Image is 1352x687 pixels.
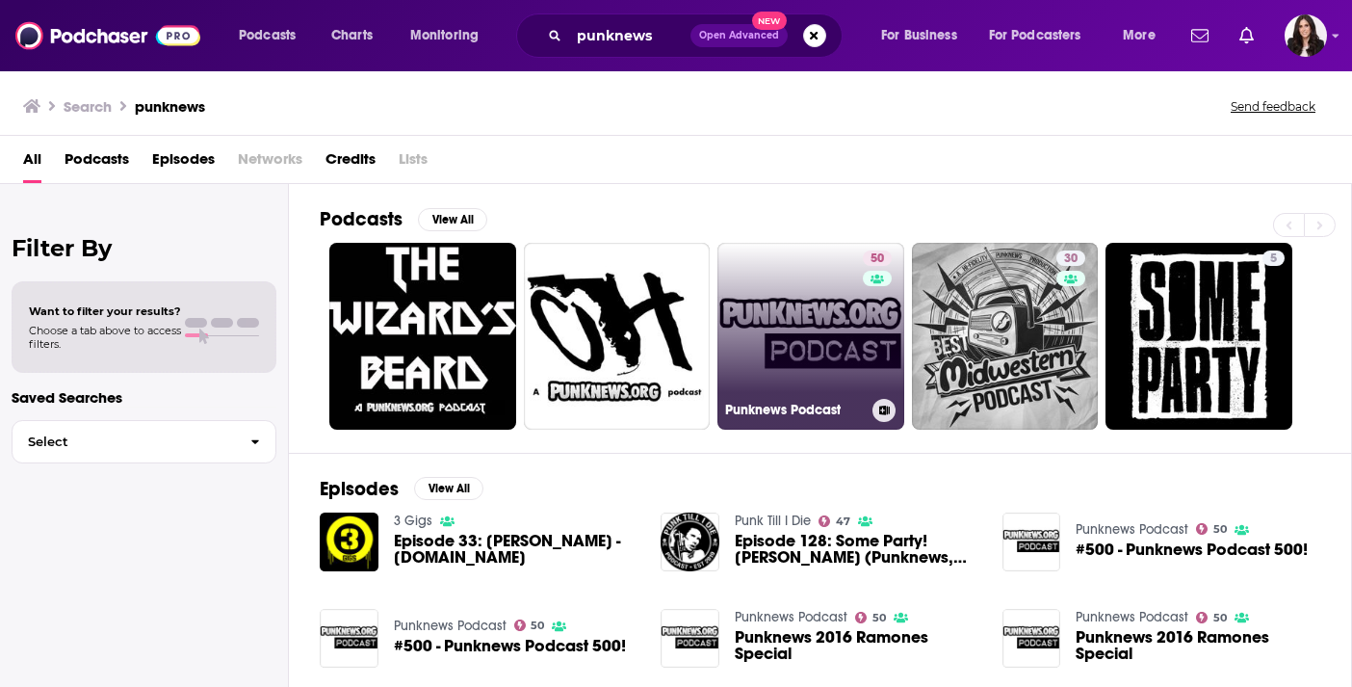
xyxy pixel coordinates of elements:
span: For Business [881,22,957,49]
a: Punknews Podcast [735,609,847,625]
a: 5 [1262,251,1285,266]
button: Open AdvancedNew [690,24,788,47]
a: Podcasts [65,144,129,183]
a: #500 - Punknews Podcast 500! [1076,542,1308,558]
button: View All [414,477,483,500]
a: 30 [1056,251,1085,266]
a: All [23,144,41,183]
a: 50 [863,251,892,266]
h3: Punknews Podcast [725,402,865,418]
span: 50 [1213,525,1227,534]
button: open menu [976,20,1109,51]
a: 50 [1196,523,1227,535]
span: Episode 128: Some Party! [PERSON_NAME] (Punknews, Some Party newsletter) [735,533,979,566]
a: Punknews Podcast [1076,521,1188,538]
a: PodcastsView All [320,207,487,231]
img: #500 - Punknews Podcast 500! [320,609,378,668]
span: Open Advanced [699,31,779,40]
span: 50 [1213,614,1227,622]
span: 5 [1270,250,1277,269]
img: Episode 128: Some Party! Adam White (Punknews, Some Party newsletter) [661,513,719,571]
button: open menu [1109,20,1180,51]
img: Punknews 2016 Ramones Special [661,609,719,668]
h3: punknews [135,97,205,116]
a: 3 Gigs [394,513,432,529]
a: 30 [912,243,1099,430]
a: Charts [319,20,384,51]
span: Charts [331,22,373,49]
img: User Profile [1285,14,1327,57]
img: Podchaser - Follow, Share and Rate Podcasts [15,17,200,54]
h2: Filter By [12,234,276,262]
a: Episode 33: John Gentile - Punknews.org [394,533,638,566]
span: 47 [836,517,850,526]
a: Show notifications dropdown [1183,19,1216,52]
button: open menu [868,20,981,51]
a: #500 - Punknews Podcast 500! [394,638,626,654]
a: 47 [819,515,850,527]
a: 50 [1196,612,1227,623]
span: More [1123,22,1156,49]
a: Punknews Podcast [1076,609,1188,625]
img: Punknews 2016 Ramones Special [1002,609,1061,668]
p: Saved Searches [12,388,276,407]
a: EpisodesView All [320,477,483,501]
img: #500 - Punknews Podcast 500! [1002,513,1061,571]
a: 50 [855,612,886,623]
span: 50 [872,614,886,622]
a: 50Punknews Podcast [717,243,904,430]
input: Search podcasts, credits, & more... [569,20,690,51]
button: open menu [225,20,321,51]
img: Episode 33: John Gentile - Punknews.org [320,513,378,571]
a: Punknews 2016 Ramones Special [735,629,979,662]
div: Search podcasts, credits, & more... [534,13,861,58]
a: Episode 128: Some Party! Adam White (Punknews, Some Party newsletter) [735,533,979,566]
span: 50 [531,621,544,630]
span: Select [13,436,235,448]
a: Punknews Podcast [394,618,507,634]
a: Punk Till I Die [735,513,811,529]
span: Choose a tab above to access filters. [29,324,181,351]
span: 50 [871,250,884,269]
a: Punknews 2016 Ramones Special [1076,629,1320,662]
a: Show notifications dropdown [1232,19,1261,52]
span: Networks [238,144,302,183]
a: 5 [1105,243,1292,430]
button: open menu [397,20,504,51]
a: 50 [514,620,545,631]
span: Podcasts [239,22,296,49]
a: Episodes [152,144,215,183]
button: View All [418,208,487,231]
h2: Episodes [320,477,399,501]
span: Episode 33: [PERSON_NAME] - [DOMAIN_NAME] [394,533,638,566]
span: Want to filter your results? [29,304,181,318]
a: Credits [325,144,376,183]
span: Lists [399,144,428,183]
button: Show profile menu [1285,14,1327,57]
h2: Podcasts [320,207,403,231]
button: Select [12,420,276,463]
span: 30 [1064,250,1078,269]
h3: Search [64,97,112,116]
span: New [752,12,787,30]
span: For Podcasters [989,22,1081,49]
span: Logged in as RebeccaShapiro [1285,14,1327,57]
span: Monitoring [410,22,479,49]
button: Send feedback [1225,98,1321,115]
